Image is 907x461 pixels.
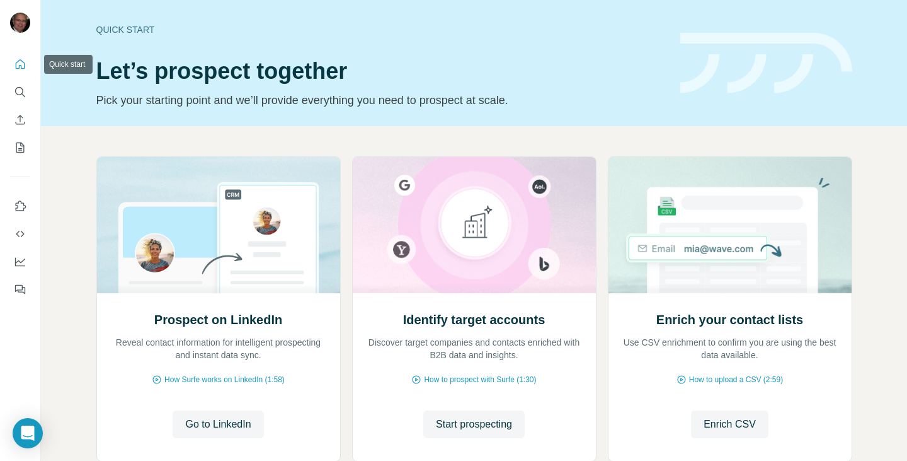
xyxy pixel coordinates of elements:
[10,195,30,218] button: Use Surfe on LinkedIn
[680,33,852,94] img: banner
[96,157,341,293] img: Prospect on LinkedIn
[403,311,545,329] h2: Identify target accounts
[704,417,756,432] span: Enrich CSV
[96,59,665,84] h1: Let’s prospect together
[10,250,30,273] button: Dashboard
[10,108,30,131] button: Enrich CSV
[352,157,596,293] img: Identify target accounts
[13,418,43,448] div: Open Intercom Messenger
[10,136,30,159] button: My lists
[96,23,665,36] div: Quick start
[10,53,30,76] button: Quick start
[691,411,768,438] button: Enrich CSV
[436,417,512,432] span: Start prospecting
[173,411,263,438] button: Go to LinkedIn
[423,411,525,438] button: Start prospecting
[10,278,30,301] button: Feedback
[164,374,285,385] span: How Surfe works on LinkedIn (1:58)
[10,223,30,245] button: Use Surfe API
[110,336,328,361] p: Reveal contact information for intelligent prospecting and instant data sync.
[656,311,803,329] h2: Enrich your contact lists
[96,91,665,109] p: Pick your starting point and we’ll provide everything you need to prospect at scale.
[621,336,839,361] p: Use CSV enrichment to confirm you are using the best data available.
[608,157,852,293] img: Enrich your contact lists
[154,311,282,329] h2: Prospect on LinkedIn
[424,374,536,385] span: How to prospect with Surfe (1:30)
[10,13,30,33] img: Avatar
[10,81,30,103] button: Search
[185,417,251,432] span: Go to LinkedIn
[365,336,583,361] p: Discover target companies and contacts enriched with B2B data and insights.
[689,374,783,385] span: How to upload a CSV (2:59)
